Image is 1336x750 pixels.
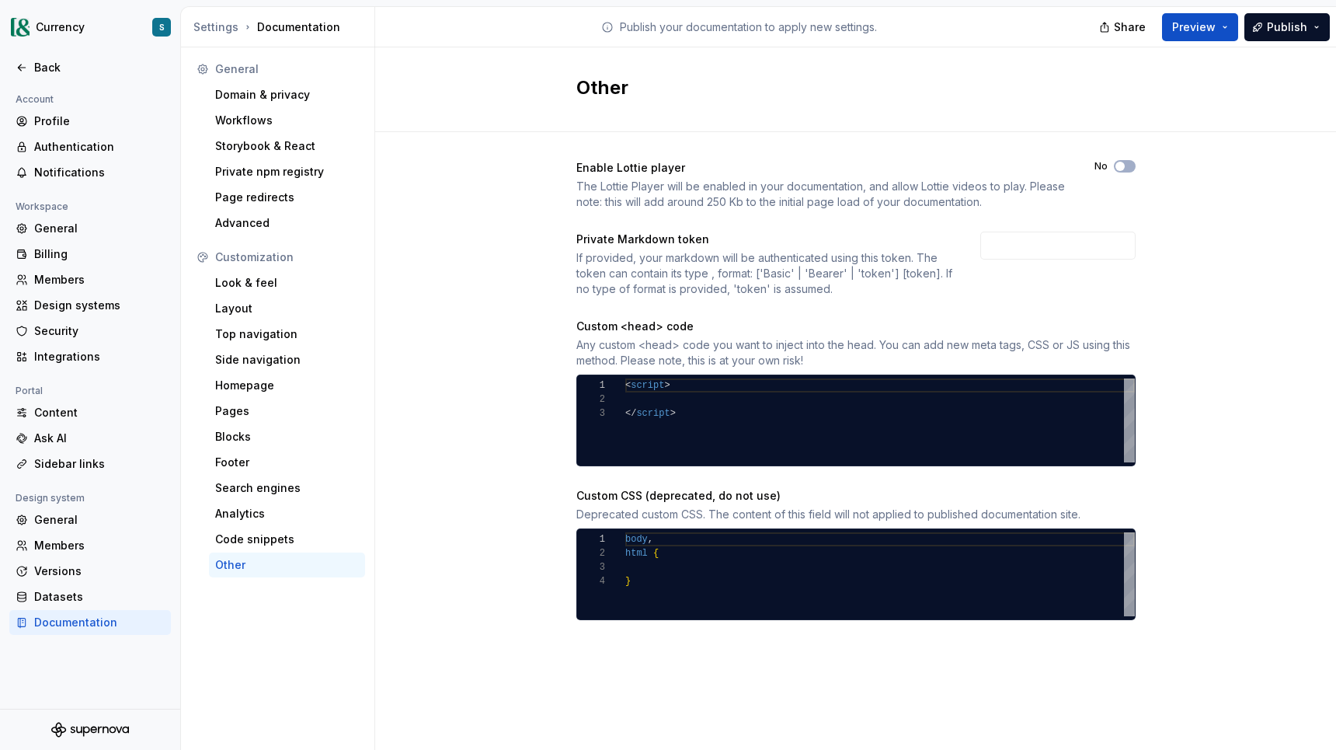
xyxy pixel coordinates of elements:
[209,399,365,424] a: Pages
[1094,160,1108,173] label: No
[209,270,365,295] a: Look & feel
[209,424,365,449] a: Blocks
[34,165,165,180] div: Notifications
[576,319,694,334] div: Custom <head> code
[34,538,165,553] div: Members
[1172,19,1216,35] span: Preview
[34,349,165,365] div: Integrations
[653,548,659,559] span: {
[215,532,359,547] div: Code snippets
[9,559,171,584] a: Versions
[34,139,165,155] div: Authentication
[215,429,359,445] div: Blocks
[215,352,359,368] div: Side navigation
[631,380,664,391] span: script
[215,215,359,231] div: Advanced
[9,134,171,159] a: Authentication
[209,553,365,577] a: Other
[9,216,171,241] a: General
[34,589,165,605] div: Datasets
[576,250,952,297] div: If provided, your markdown will be authenticated using this token. The token can contain its type...
[577,406,605,420] div: 3
[636,408,670,419] span: script
[9,508,171,532] a: General
[9,109,171,134] a: Profile
[576,160,685,176] div: Enable Lottie player
[9,197,75,216] div: Workspace
[34,512,165,528] div: General
[9,426,171,451] a: Ask AI
[576,507,1136,522] div: Deprecated custom CSS. The content of this field will not applied to published documentation site.
[670,408,675,419] span: >
[209,185,365,210] a: Page redirects
[577,392,605,406] div: 2
[577,532,605,546] div: 1
[620,19,877,35] p: Publish your documentation to apply new settings.
[51,722,129,738] svg: Supernova Logo
[1114,19,1146,35] span: Share
[215,61,359,77] div: General
[1162,13,1238,41] button: Preview
[215,190,359,205] div: Page redirects
[9,160,171,185] a: Notifications
[215,301,359,316] div: Layout
[209,134,365,159] a: Storybook & React
[209,322,365,347] a: Top navigation
[576,488,781,504] div: Custom CSS (deprecated, do not use)
[9,533,171,558] a: Members
[625,380,631,391] span: <
[577,546,605,560] div: 2
[9,610,171,635] a: Documentation
[215,138,359,154] div: Storybook & React
[209,527,365,552] a: Code snippets
[1244,13,1330,41] button: Publish
[3,10,177,44] button: CurrencyS
[9,267,171,292] a: Members
[209,296,365,321] a: Layout
[625,576,631,587] span: }
[11,18,30,37] img: 77b064d8-59cc-4dbd-8929-60c45737814c.png
[209,347,365,372] a: Side navigation
[9,90,60,109] div: Account
[9,584,171,609] a: Datasets
[215,506,359,522] div: Analytics
[209,373,365,398] a: Homepage
[9,242,171,267] a: Billing
[34,272,165,288] div: Members
[625,408,636,419] span: </
[577,378,605,392] div: 1
[209,450,365,475] a: Footer
[34,563,165,579] div: Versions
[664,380,670,391] span: >
[9,55,171,80] a: Back
[215,87,359,103] div: Domain & privacy
[215,326,359,342] div: Top navigation
[9,382,49,400] div: Portal
[34,405,165,420] div: Content
[1267,19,1307,35] span: Publish
[1091,13,1156,41] button: Share
[576,232,709,247] div: Private Markdown token
[577,574,605,588] div: 4
[647,534,652,545] span: ,
[193,19,368,35] div: Documentation
[215,557,359,573] div: Other
[34,298,165,313] div: Design systems
[34,113,165,129] div: Profile
[34,221,165,236] div: General
[193,19,238,35] button: Settings
[34,323,165,339] div: Security
[625,534,648,545] span: body
[215,403,359,419] div: Pages
[209,476,365,501] a: Search engines
[34,456,165,472] div: Sidebar links
[576,179,1066,210] div: The Lottie Player will be enabled in your documentation, and allow Lottie videos to play. Please ...
[215,249,359,265] div: Customization
[215,164,359,180] div: Private npm registry
[159,21,165,33] div: S
[9,489,91,508] div: Design system
[209,108,365,133] a: Workflows
[36,19,85,35] div: Currency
